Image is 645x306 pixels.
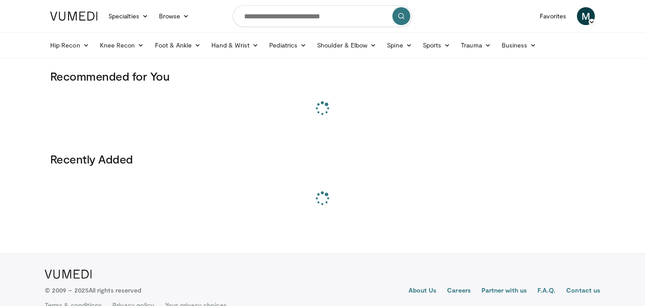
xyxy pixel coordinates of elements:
a: Shoulder & Elbow [312,36,382,54]
a: Pediatrics [264,36,312,54]
h3: Recommended for You [50,69,595,83]
a: F.A.Q. [537,286,555,297]
img: VuMedi Logo [45,270,92,279]
h3: Recently Added [50,152,595,166]
a: Sports [417,36,456,54]
a: Knee Recon [95,36,150,54]
a: Business [496,36,542,54]
input: Search topics, interventions [233,5,412,27]
a: Favorites [534,7,572,25]
p: © 2009 – 2025 [45,286,141,295]
a: Careers [447,286,471,297]
a: Partner with us [482,286,527,297]
a: Foot & Ankle [150,36,206,54]
a: About Us [408,286,437,297]
a: Hand & Wrist [206,36,264,54]
a: Contact us [566,286,600,297]
img: VuMedi Logo [50,12,98,21]
a: Trauma [456,36,496,54]
a: Browse [154,7,195,25]
span: All rights reserved [89,286,141,294]
a: Spine [382,36,417,54]
a: Hip Recon [45,36,95,54]
a: M [577,7,595,25]
a: Specialties [103,7,154,25]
